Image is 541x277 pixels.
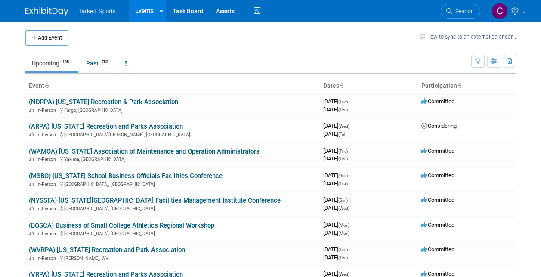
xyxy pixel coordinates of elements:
[323,123,352,129] span: [DATE]
[338,231,349,236] span: (Mon)
[338,182,348,186] span: (Tue)
[29,231,34,235] img: In-Person Event
[441,4,480,19] a: Search
[25,30,68,46] button: Add Event
[338,124,349,129] span: (Wed)
[323,254,348,261] span: [DATE]
[323,131,345,137] span: [DATE]
[349,172,350,179] span: -
[421,271,454,277] span: Committed
[29,205,316,212] div: [GEOGRAPHIC_DATA], [GEOGRAPHIC_DATA]
[79,8,116,15] span: Tarkett Sports
[29,106,316,113] div: Fargo, [GEOGRAPHIC_DATA]
[421,123,457,129] span: Considering
[37,255,59,261] span: In-Person
[29,182,34,186] img: In-Person Event
[323,222,352,228] span: [DATE]
[29,123,183,130] a: (ARPA) [US_STATE] Recreation and Parks Association
[60,59,71,65] span: 105
[338,149,348,154] span: (Thu)
[339,82,343,89] a: Sort by Start Date
[349,98,350,105] span: -
[37,132,59,138] span: In-Person
[457,82,461,89] a: Sort by Participation Type
[29,98,178,106] a: (NDRPA) [US_STATE] Recreation & Park Association
[320,79,418,93] th: Dates
[338,272,349,277] span: (Wed)
[452,8,472,15] span: Search
[29,206,34,210] img: In-Person Event
[323,230,349,236] span: [DATE]
[492,3,508,19] img: Christa Collins
[29,222,214,229] a: (BOSCA) Business of Small College Athletics Regional Workshop
[29,197,281,204] a: (NYSSFA) [US_STATE][GEOGRAPHIC_DATA] Facilities Management Institute Conference
[421,246,454,252] span: Committed
[29,148,260,155] a: (WAMOA) [US_STATE] Association of Maintenance and Operation Administrators
[420,34,516,40] a: How to sync to an external calendar...
[418,79,516,93] th: Participation
[323,205,349,211] span: [DATE]
[338,99,348,104] span: (Tue)
[338,247,348,252] span: (Tue)
[338,198,348,203] span: (Sun)
[29,172,223,180] a: (MSBO) [US_STATE] School Business Officials Facilities Conference
[338,206,349,211] span: (Wed)
[44,82,49,89] a: Sort by Event Name
[323,271,352,277] span: [DATE]
[25,55,78,71] a: Upcoming105
[37,108,59,113] span: In-Person
[29,180,316,187] div: [GEOGRAPHIC_DATA], [GEOGRAPHIC_DATA]
[421,172,454,179] span: Committed
[29,157,34,161] img: In-Person Event
[323,172,350,179] span: [DATE]
[338,255,348,260] span: (Thu)
[351,271,352,277] span: -
[25,79,320,93] th: Event
[351,222,352,228] span: -
[421,197,454,203] span: Committed
[29,108,34,112] img: In-Person Event
[349,197,350,203] span: -
[37,157,59,162] span: In-Person
[37,231,59,237] span: In-Person
[421,222,454,228] span: Committed
[29,131,316,138] div: [GEOGRAPHIC_DATA][PERSON_NAME], [GEOGRAPHIC_DATA]
[323,106,348,113] span: [DATE]
[351,123,352,129] span: -
[323,180,348,187] span: [DATE]
[323,98,350,105] span: [DATE]
[421,98,454,105] span: Committed
[338,132,345,137] span: (Fri)
[29,132,34,136] img: In-Person Event
[338,223,349,228] span: (Mon)
[349,246,350,252] span: -
[323,148,350,154] span: [DATE]
[29,230,316,237] div: [GEOGRAPHIC_DATA], [GEOGRAPHIC_DATA]
[29,246,185,254] a: (WVRPA) [US_STATE] Recreation and Park Association
[323,155,348,162] span: [DATE]
[29,254,316,261] div: [PERSON_NAME], WV
[29,255,34,260] img: In-Person Event
[338,173,348,178] span: (Sun)
[323,246,350,252] span: [DATE]
[349,148,350,154] span: -
[99,59,111,65] span: 753
[37,206,59,212] span: In-Person
[80,55,117,71] a: Past753
[338,157,348,161] span: (Thu)
[37,182,59,187] span: In-Person
[29,155,316,162] div: Yakima, [GEOGRAPHIC_DATA]
[421,148,454,154] span: Committed
[25,7,68,16] img: ExhibitDay
[338,108,348,112] span: (Thu)
[323,197,350,203] span: [DATE]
